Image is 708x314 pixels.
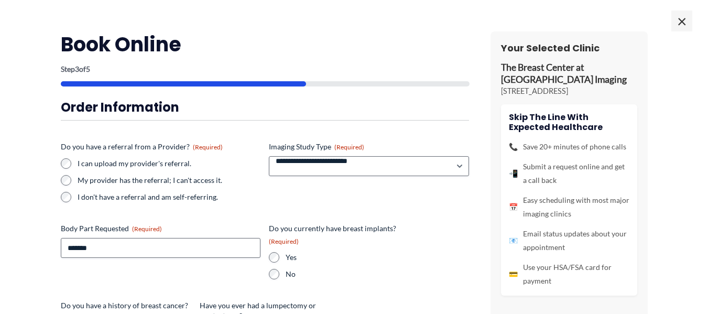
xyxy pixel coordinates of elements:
[501,86,637,96] p: [STREET_ADDRESS]
[509,140,518,154] span: 📞
[509,267,518,281] span: 💳
[269,237,299,245] span: (Required)
[509,112,629,132] h4: Skip the line with Expected Healthcare
[61,142,223,152] legend: Do you have a referral from a Provider?
[509,167,518,180] span: 📲
[286,269,399,279] label: No
[61,31,470,57] h2: Book Online
[671,10,692,31] span: ×
[132,225,162,233] span: (Required)
[334,143,364,151] span: (Required)
[61,99,470,115] h3: Order Information
[509,227,629,254] li: Email status updates about your appointment
[86,64,90,73] span: 5
[61,66,470,73] p: Step of
[269,223,399,246] legend: Do you currently have breast implants?
[501,62,637,86] p: The Breast Center at [GEOGRAPHIC_DATA] Imaging
[501,42,637,54] h3: Your Selected Clinic
[193,143,223,151] span: (Required)
[509,193,629,221] li: Easy scheduling with most major imaging clinics
[78,175,261,186] label: My provider has the referral; I can't access it.
[509,234,518,247] span: 📧
[269,142,469,152] label: Imaging Study Type
[509,140,629,154] li: Save 20+ minutes of phone calls
[78,158,261,169] label: I can upload my provider's referral.
[509,160,629,187] li: Submit a request online and get a call back
[286,252,399,263] label: Yes
[509,200,518,214] span: 📅
[75,64,79,73] span: 3
[61,223,261,234] label: Body Part Requested
[78,192,261,202] label: I don't have a referral and am self-referring.
[509,261,629,288] li: Use your HSA/FSA card for payment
